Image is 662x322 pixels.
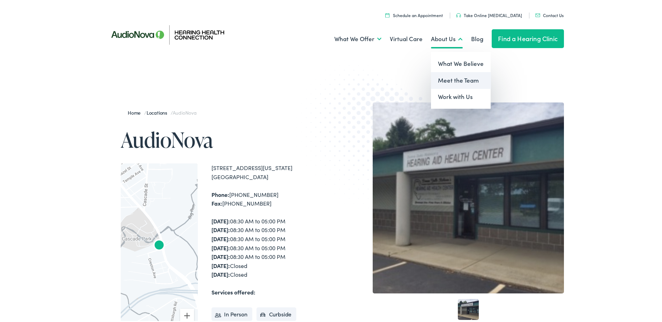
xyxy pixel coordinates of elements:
[431,71,491,87] a: Meet the Team
[535,12,540,16] img: utility icon
[211,215,334,278] div: 08:30 AM to 05:00 PM 08:30 AM to 05:00 PM 08:30 AM to 05:00 PM 08:30 AM to 05:00 PM 08:30 AM to 0...
[211,162,334,180] div: [STREET_ADDRESS][US_STATE] [GEOGRAPHIC_DATA]
[385,11,389,16] img: utility icon
[211,198,222,206] strong: Fax:
[180,307,194,321] button: Zoom in
[148,233,170,256] div: AudioNova
[492,28,564,47] a: Find a Hearing Clinic
[456,11,522,17] a: Take Online [MEDICAL_DATA]
[128,108,196,115] span: / /
[385,11,443,17] a: Schedule an Appointment
[147,108,171,115] a: Locations
[471,25,483,51] a: Blog
[211,306,252,320] li: In Person
[211,224,230,232] strong: [DATE]:
[535,11,564,17] a: Contact Us
[390,25,423,51] a: Virtual Care
[211,260,230,268] strong: [DATE]:
[431,87,491,104] a: Work with Us
[431,54,491,71] a: What We Believe
[211,189,334,207] div: [PHONE_NUMBER] [PHONE_NUMBER]
[173,108,196,115] span: AudioNova
[211,269,230,277] strong: [DATE]:
[458,298,479,319] a: 1
[128,108,144,115] a: Home
[256,306,297,320] li: Curbside
[211,216,230,223] strong: [DATE]:
[121,127,334,150] h1: AudioNova
[431,25,463,51] a: About Us
[211,251,230,259] strong: [DATE]:
[211,287,255,294] strong: Services offered:
[456,12,461,16] img: utility icon
[211,189,229,197] strong: Phone:
[334,25,381,51] a: What We Offer
[211,243,230,250] strong: [DATE]:
[211,233,230,241] strong: [DATE]:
